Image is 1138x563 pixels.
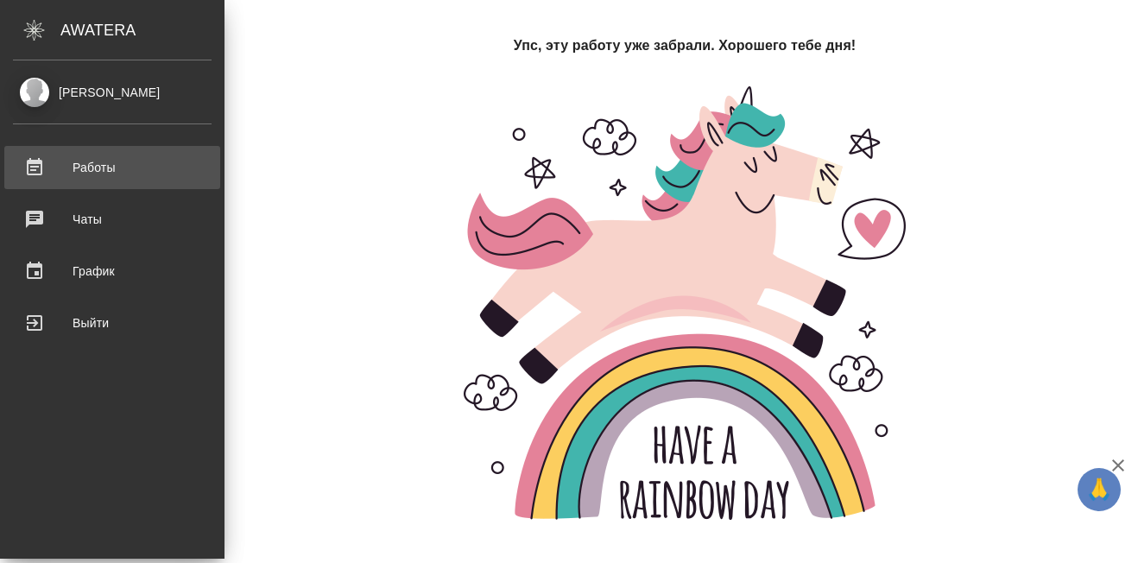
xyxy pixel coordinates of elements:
[1078,468,1121,511] button: 🙏
[60,13,224,47] div: AWATERA
[4,198,220,241] a: Чаты
[13,206,212,232] div: Чаты
[4,250,220,293] a: График
[13,310,212,336] div: Выйти
[4,146,220,189] a: Работы
[1084,471,1114,508] span: 🙏
[13,83,212,102] div: [PERSON_NAME]
[514,35,857,56] h4: Упс, эту работу уже забрали. Хорошего тебе дня!
[13,155,212,180] div: Работы
[13,258,212,284] div: График
[4,301,220,345] a: Выйти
